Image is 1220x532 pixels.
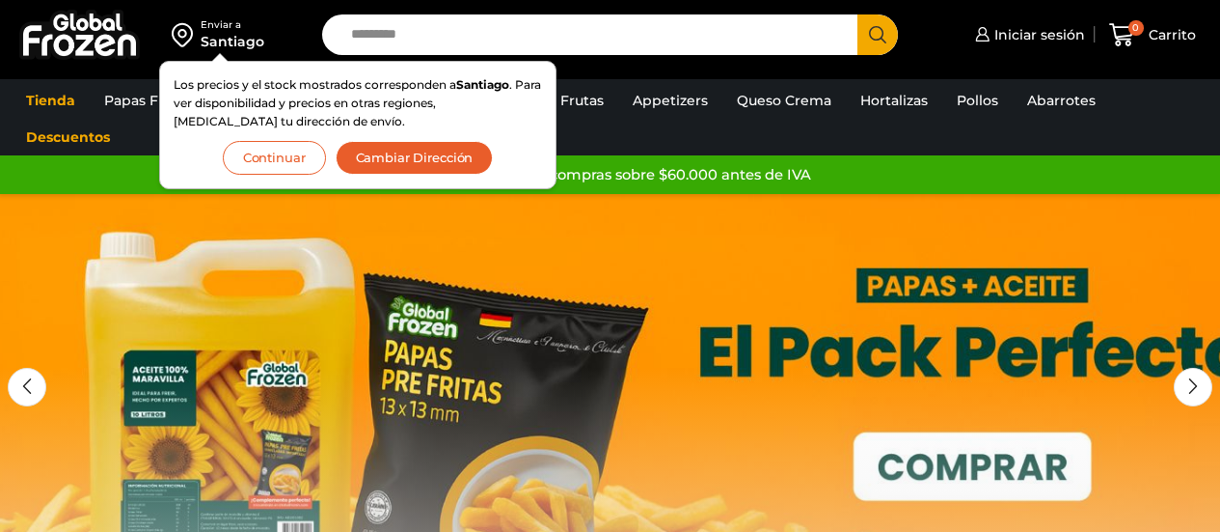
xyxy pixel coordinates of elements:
[1174,368,1212,406] div: Next slide
[8,368,46,406] div: Previous slide
[16,82,85,119] a: Tienda
[1017,82,1105,119] a: Abarrotes
[990,25,1085,44] span: Iniciar sesión
[851,82,937,119] a: Hortalizas
[172,18,201,51] img: address-field-icon.svg
[623,82,718,119] a: Appetizers
[456,77,509,92] strong: Santiago
[174,75,542,131] p: Los precios y el stock mostrados corresponden a . Para ver disponibilidad y precios en otras regi...
[336,141,494,175] button: Cambiar Dirección
[1128,20,1144,36] span: 0
[947,82,1008,119] a: Pollos
[1144,25,1196,44] span: Carrito
[857,14,898,55] button: Search button
[201,18,264,32] div: Enviar a
[1104,13,1201,58] a: 0 Carrito
[16,119,120,155] a: Descuentos
[201,32,264,51] div: Santiago
[95,82,198,119] a: Papas Fritas
[727,82,841,119] a: Queso Crema
[970,15,1085,54] a: Iniciar sesión
[223,141,326,175] button: Continuar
